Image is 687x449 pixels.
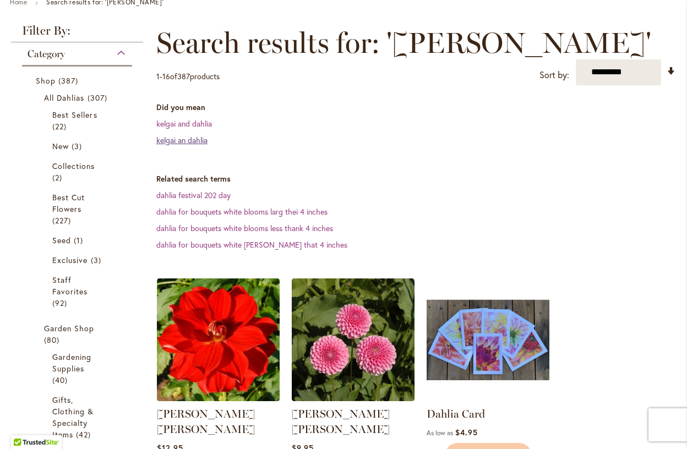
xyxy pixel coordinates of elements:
a: Shop [36,75,121,86]
a: Exclusive [52,254,105,266]
span: Staff Favorites [52,275,88,297]
a: Staff Favorites [52,274,105,309]
a: Collections [52,160,105,183]
a: MOLLY ANN [157,393,280,403]
span: Seed [52,235,71,245]
a: dahlia for bouquets white [PERSON_NAME] that 4 inches [156,239,347,250]
span: 2 [52,172,65,183]
span: 1 [74,234,86,246]
a: Gardening Supplies [52,351,105,386]
label: Sort by: [539,65,569,85]
a: All Dahlias [44,92,113,103]
span: Garden Shop [44,323,95,333]
a: dahlia festival 202 day [156,190,231,200]
span: Shop [36,75,56,86]
a: Garden Shop [44,322,113,346]
p: - of products [156,68,220,85]
span: As low as [427,429,453,437]
a: Group shot of Dahlia Cards [427,393,549,403]
span: 387 [58,75,81,86]
span: Collections [52,161,95,171]
a: [PERSON_NAME] [PERSON_NAME] [157,407,255,436]
span: 80 [44,334,62,346]
span: 387 [177,71,190,81]
a: kelgai and dahlia [156,118,212,129]
a: Best Sellers [52,109,105,132]
dt: Related search terms [156,173,676,184]
a: Gifts, Clothing &amp; Specialty Items [52,394,105,440]
span: Category [28,48,65,60]
a: Dahlia Card [427,407,485,420]
a: [PERSON_NAME] [PERSON_NAME] [292,407,390,436]
span: Best Sellers [52,109,97,120]
span: Search results for: '[PERSON_NAME]' [156,26,651,59]
span: Gifts, Clothing & Specialty Items [52,395,94,440]
span: 92 [52,297,70,309]
span: 40 [52,374,70,386]
span: $4.95 [455,427,478,437]
strong: Filter By: [11,25,143,42]
span: 3 [72,140,85,152]
img: BETTY ANNE [292,278,415,401]
span: 42 [76,429,94,440]
a: kelgai an dahlia [156,135,208,145]
span: 227 [52,215,74,226]
a: Best Cut Flowers [52,191,105,226]
span: 16 [162,71,170,81]
span: 1 [156,71,160,81]
img: MOLLY ANN [157,278,280,401]
a: dahlia for bouquets white blooms less thank 4 inches [156,223,333,233]
span: Gardening Supplies [52,352,91,374]
span: 307 [88,92,110,103]
span: 22 [52,121,69,132]
a: dahlia for bouquets white blooms larg thei 4 inches [156,206,328,217]
dt: Did you mean [156,102,676,113]
span: All Dahlias [44,92,85,103]
a: Seed [52,234,105,246]
img: Group shot of Dahlia Cards [427,278,549,401]
iframe: Launch Accessibility Center [8,410,39,441]
span: 3 [91,254,104,266]
span: New [52,141,69,151]
span: Best Cut Flowers [52,192,85,214]
a: New [52,140,105,152]
span: Exclusive [52,255,88,265]
a: BETTY ANNE [292,393,415,403]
